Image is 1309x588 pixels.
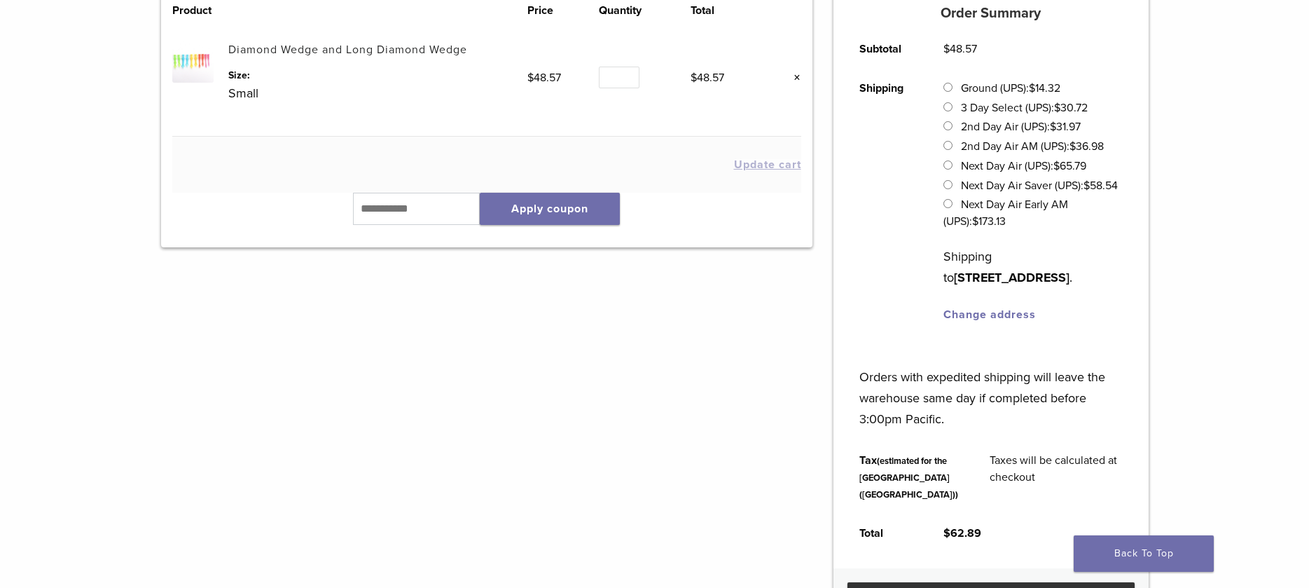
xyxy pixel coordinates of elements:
[961,81,1060,95] label: Ground (UPS):
[1053,159,1086,173] bdi: 65.79
[1050,120,1081,134] bdi: 31.97
[1054,101,1060,115] span: $
[972,214,1006,228] bdi: 173.13
[943,42,977,56] bdi: 48.57
[228,83,527,104] p: Small
[943,526,981,540] bdi: 62.89
[844,441,974,514] th: Tax
[943,42,950,56] span: $
[972,214,978,228] span: $
[1053,159,1060,173] span: $
[691,71,697,85] span: $
[1050,120,1056,134] span: $
[943,526,950,540] span: $
[961,120,1081,134] label: 2nd Day Air (UPS):
[599,2,690,19] th: Quantity
[844,69,928,334] th: Shipping
[844,29,928,69] th: Subtotal
[961,159,1086,173] label: Next Day Air (UPS):
[172,41,214,83] img: Diamond Wedge and Long Diamond Wedge
[1029,81,1035,95] span: $
[859,346,1122,430] p: Orders with expedited shipping will leave the warehouse same day if completed before 3:00pm Pacific.
[844,514,928,553] th: Total
[961,101,1088,115] label: 3 Day Select (UPS):
[833,5,1149,22] h5: Order Summary
[172,2,228,19] th: Product
[961,139,1104,153] label: 2nd Day Air AM (UPS):
[480,193,620,225] button: Apply coupon
[954,270,1069,285] strong: [STREET_ADDRESS]
[783,69,801,87] a: Remove this item
[1029,81,1060,95] bdi: 14.32
[691,2,763,19] th: Total
[943,246,1122,288] p: Shipping to .
[1083,179,1118,193] bdi: 58.54
[1069,139,1076,153] span: $
[974,441,1138,514] td: Taxes will be calculated at checkout
[943,308,1036,322] a: Change address
[1074,535,1214,572] a: Back To Top
[961,179,1118,193] label: Next Day Air Saver (UPS):
[859,456,958,500] small: (estimated for the [GEOGRAPHIC_DATA] ([GEOGRAPHIC_DATA]))
[734,159,801,170] button: Update cart
[1083,179,1090,193] span: $
[228,68,527,83] dt: Size:
[1054,101,1088,115] bdi: 30.72
[228,43,467,57] a: Diamond Wedge and Long Diamond Wedge
[527,71,534,85] span: $
[943,198,1067,228] label: Next Day Air Early AM (UPS):
[527,71,561,85] bdi: 48.57
[1069,139,1104,153] bdi: 36.98
[527,2,600,19] th: Price
[691,71,724,85] bdi: 48.57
